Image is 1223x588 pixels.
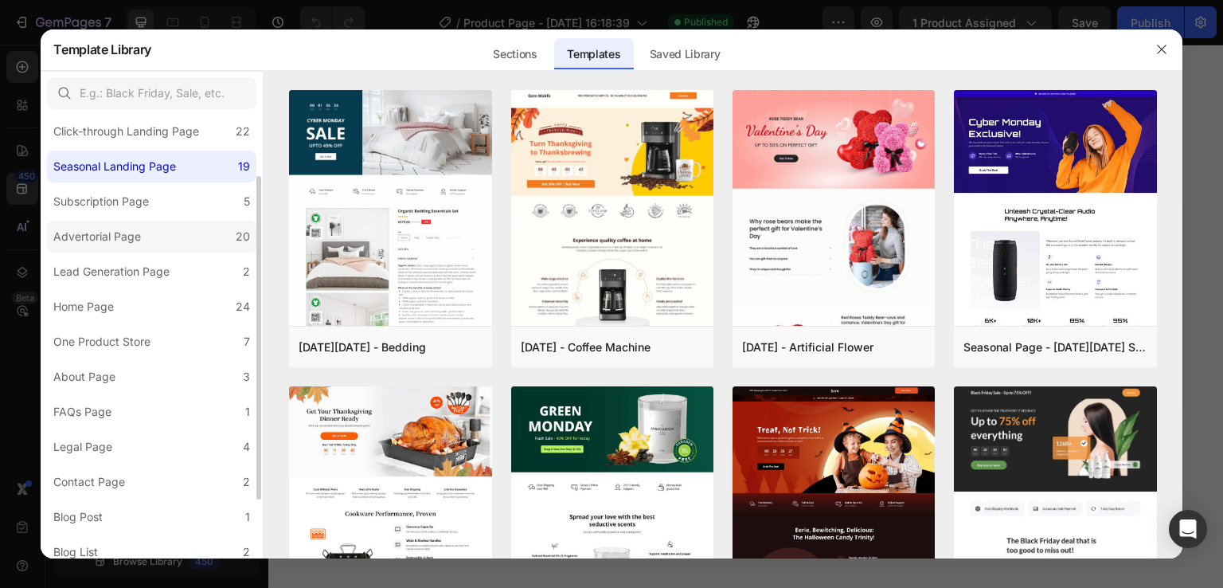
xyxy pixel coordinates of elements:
button: Buy Now [605,193,822,244]
div: $79.95 [643,134,714,166]
div: Buy Now [678,206,749,231]
div: 2 [243,543,250,562]
div: 7 [244,332,250,351]
div: 19 [238,157,250,176]
div: Saved Library [637,38,733,70]
div: Click-through Landing Page [53,122,199,141]
div: Home Page [53,297,114,316]
div: 2 [243,472,250,492]
div: Templates [554,38,633,70]
div: $119.95 [721,136,784,165]
div: 4 [243,437,250,457]
pre: Sale 33% [670,39,751,75]
h2: Template Library [53,29,151,70]
div: [DATE] - Artificial Flower [742,338,873,357]
div: About Page [53,367,115,386]
div: 1 [245,402,250,421]
div: One Product Store [53,332,150,351]
div: FAQs Page [53,402,111,421]
div: [DATE] - Coffee Machine [521,338,651,357]
div: Blog Post [53,508,103,527]
div: 20 [236,227,250,246]
div: Open Intercom Messenger [1169,510,1207,548]
div: Blog List [53,543,98,562]
div: 3 [243,367,250,386]
input: E.g.: Black Friday, Sale, etc. [47,77,256,109]
div: 24 [236,297,250,316]
div: 5 [244,192,250,211]
div: Lead Generation Page [53,262,170,281]
div: Sections [480,38,549,70]
div: Subscription Page [53,192,149,211]
div: 2 [243,262,250,281]
div: Legal Page [53,437,112,457]
div: 1 [245,508,250,527]
div: 22 [236,122,250,141]
p: Pro Pack [607,80,820,106]
div: Seasonal Landing Page [53,157,176,176]
div: [DATE][DATE] - Bedding [299,338,426,357]
div: Advertorial Page [53,227,141,246]
div: Seasonal Page - [DATE][DATE] Sale [963,338,1147,357]
div: Contact Page [53,472,125,492]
